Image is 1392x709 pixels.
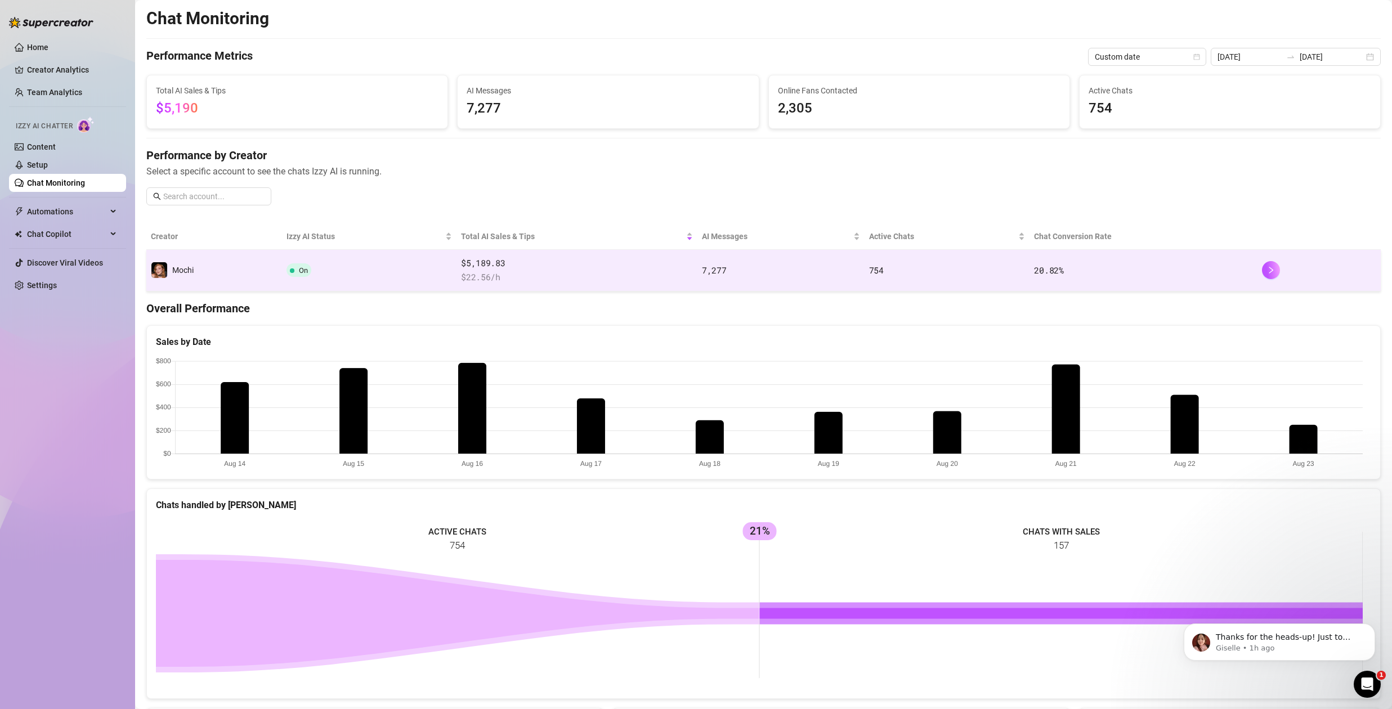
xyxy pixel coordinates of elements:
[778,84,1060,97] span: Online Fans Contacted
[27,43,48,52] a: Home
[778,98,1060,119] span: 2,305
[156,335,1371,349] div: Sales by Date
[1034,264,1063,276] span: 20.82 %
[16,121,73,132] span: Izzy AI Chatter
[27,281,57,290] a: Settings
[156,498,1371,512] div: Chats handled by [PERSON_NAME]
[146,300,1381,316] h4: Overall Performance
[869,230,1017,243] span: Active Chats
[1193,53,1200,60] span: calendar
[27,61,117,79] a: Creator Analytics
[151,262,167,278] img: Mochi
[702,264,727,276] span: 7,277
[27,160,48,169] a: Setup
[27,203,107,221] span: Automations
[153,192,161,200] span: search
[1262,261,1280,279] button: right
[461,271,693,284] span: $ 22.56 /h
[282,223,456,250] th: Izzy AI Status
[865,223,1030,250] th: Active Chats
[27,178,85,187] a: Chat Monitoring
[27,225,107,243] span: Chat Copilot
[27,258,103,267] a: Discover Viral Videos
[702,230,851,243] span: AI Messages
[146,223,282,250] th: Creator
[461,230,684,243] span: Total AI Sales & Tips
[299,266,308,275] span: On
[869,264,884,276] span: 754
[27,88,82,97] a: Team Analytics
[172,266,194,275] span: Mochi
[156,100,198,116] span: $5,190
[456,223,697,250] th: Total AI Sales & Tips
[1354,671,1381,698] iframe: Intercom live chat
[697,223,865,250] th: AI Messages
[15,207,24,216] span: thunderbolt
[15,230,22,238] img: Chat Copilot
[146,48,253,66] h4: Performance Metrics
[156,84,438,97] span: Total AI Sales & Tips
[146,8,269,29] h2: Chat Monitoring
[77,116,95,133] img: AI Chatter
[1377,671,1386,680] span: 1
[1089,84,1371,97] span: Active Chats
[467,84,749,97] span: AI Messages
[27,142,56,151] a: Content
[9,17,93,28] img: logo-BBDzfeDw.svg
[467,98,749,119] span: 7,277
[1286,52,1295,61] span: to
[146,147,1381,163] h4: Performance by Creator
[1030,223,1257,250] th: Chat Conversion Rate
[1167,600,1392,679] iframe: Intercom notifications message
[1286,52,1295,61] span: swap-right
[146,164,1381,178] span: Select a specific account to see the chats Izzy AI is running.
[1300,51,1364,63] input: End date
[1218,51,1282,63] input: Start date
[1089,98,1371,119] span: 754
[163,190,265,203] input: Search account...
[287,230,443,243] span: Izzy AI Status
[1095,48,1199,65] span: Custom date
[1267,266,1275,274] span: right
[461,257,693,270] span: $5,189.83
